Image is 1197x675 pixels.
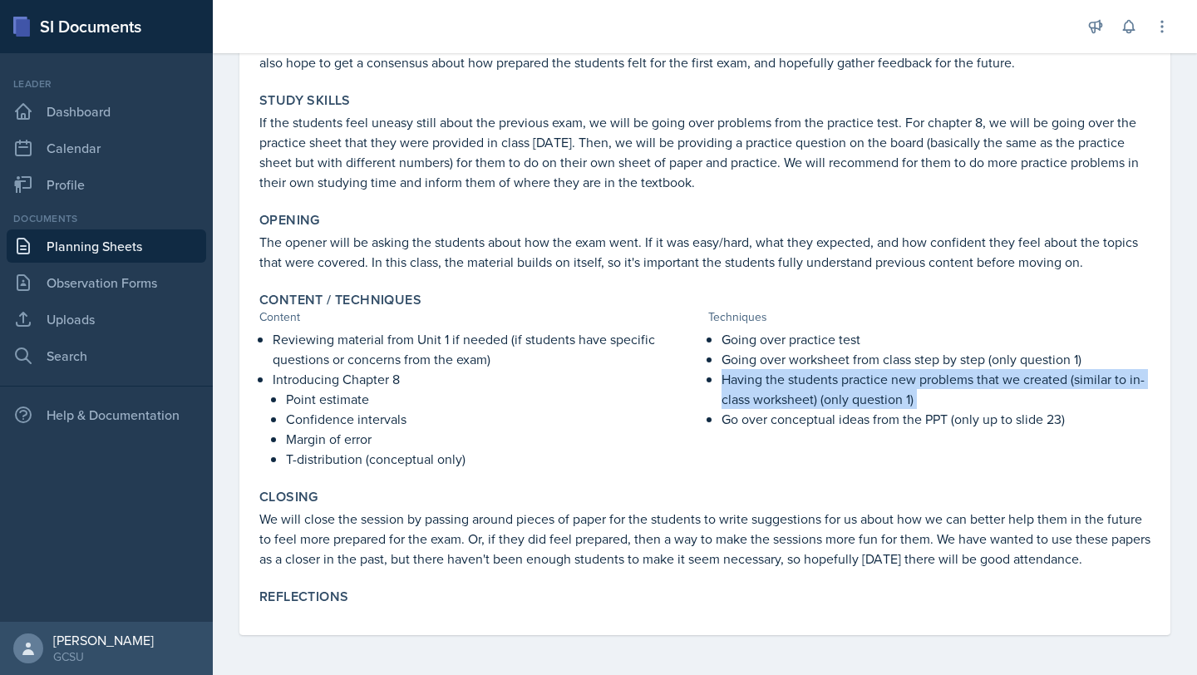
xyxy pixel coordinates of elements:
a: Calendar [7,131,206,165]
p: The opener will be asking the students about how the exam went. If it was easy/hard, what they ex... [259,232,1150,272]
label: Content / Techniques [259,292,421,308]
a: Search [7,339,206,372]
p: Confidence intervals [286,409,702,429]
p: Go over conceptual ideas from the PPT (only up to slide 23) [722,409,1150,429]
p: Going over practice test [722,329,1150,349]
a: Uploads [7,303,206,336]
div: Help & Documentation [7,398,206,431]
a: Observation Forms [7,266,206,299]
div: [PERSON_NAME] [53,632,154,648]
div: Content [259,308,702,326]
p: Point estimate [286,389,702,409]
p: Going over worksheet from class step by step (only question 1) [722,349,1150,369]
p: Margin of error [286,429,702,449]
p: Having the students practice new problems that we created (similar to in-class worksheet) (only q... [722,369,1150,409]
p: We will close the session by passing around pieces of paper for the students to write suggestions... [259,509,1150,569]
div: Leader [7,76,206,91]
label: Opening [259,212,320,229]
div: Techniques [708,308,1150,326]
label: Reflections [259,589,348,605]
label: Study Skills [259,92,351,109]
div: GCSU [53,648,154,665]
a: Profile [7,168,206,201]
a: Dashboard [7,95,206,128]
p: Reviewing material from Unit 1 if needed (if students have specific questions or concerns from th... [273,329,702,369]
p: T-distribution (conceptual only) [286,449,702,469]
p: If the students feel uneasy still about the previous exam, we will be going over problems from th... [259,112,1150,192]
a: Planning Sheets [7,229,206,263]
div: Documents [7,211,206,226]
label: Closing [259,489,318,505]
p: Introducing Chapter 8 [273,369,702,389]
